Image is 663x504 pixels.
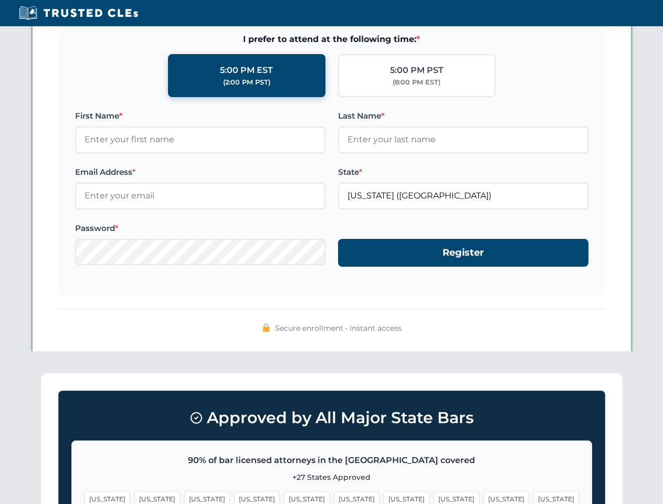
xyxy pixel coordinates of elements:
[338,166,588,178] label: State
[275,322,402,334] span: Secure enrollment • Instant access
[71,404,592,432] h3: Approved by All Major State Bars
[85,454,579,467] p: 90% of bar licensed attorneys in the [GEOGRAPHIC_DATA] covered
[16,5,141,21] img: Trusted CLEs
[338,183,588,209] input: Florida (FL)
[390,64,444,77] div: 5:00 PM PST
[262,323,270,332] img: 🔒
[85,471,579,483] p: +27 States Approved
[393,77,440,88] div: (8:00 PM EST)
[338,239,588,267] button: Register
[338,127,588,153] input: Enter your last name
[223,77,270,88] div: (2:00 PM PST)
[338,110,588,122] label: Last Name
[75,166,325,178] label: Email Address
[75,33,588,46] span: I prefer to attend at the following time:
[75,127,325,153] input: Enter your first name
[75,222,325,235] label: Password
[75,110,325,122] label: First Name
[220,64,273,77] div: 5:00 PM EST
[75,183,325,209] input: Enter your email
